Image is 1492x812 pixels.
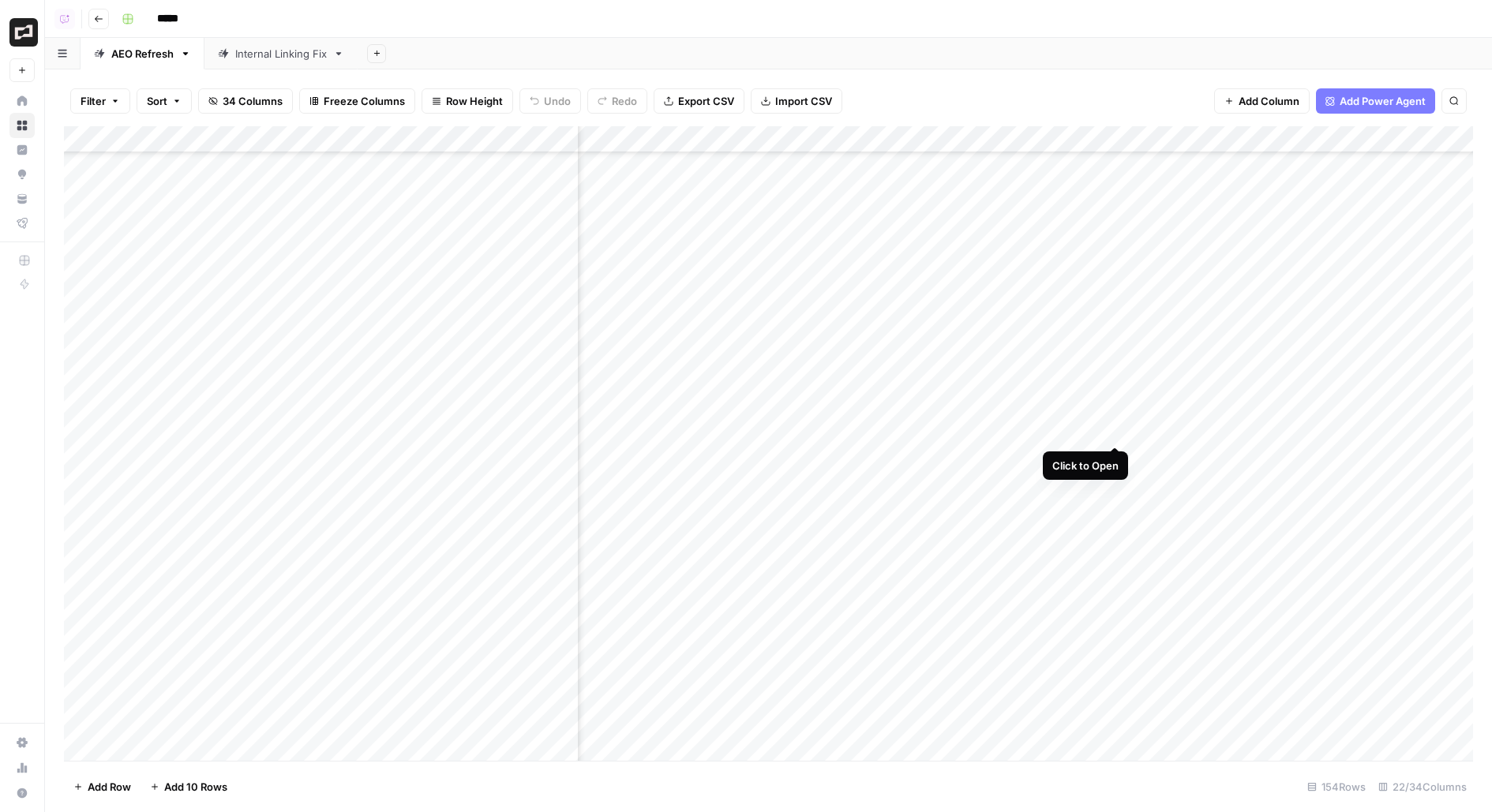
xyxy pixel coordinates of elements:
button: Export CSV [654,88,744,114]
button: Add Row [64,774,141,799]
span: Add Row [88,779,131,795]
button: Add Column [1214,88,1310,114]
span: Export CSV [678,93,734,109]
div: AEO Refresh [111,46,174,62]
button: Freeze Columns [299,88,415,114]
button: Help + Support [9,780,35,806]
a: Insights [9,137,35,163]
button: Redo [587,88,647,114]
a: AEO Refresh [81,38,204,69]
button: Add Power Agent [1316,88,1435,114]
a: Home [9,88,35,114]
button: Undo [519,88,581,114]
button: Import CSV [751,88,842,114]
span: Import CSV [775,93,832,109]
a: Internal Linking Fix [204,38,358,69]
div: 22/34 Columns [1372,774,1473,799]
a: Usage [9,755,35,780]
button: Row Height [422,88,513,114]
button: Add 10 Rows [141,774,237,799]
a: Flightpath [9,211,35,236]
span: Sort [147,93,167,109]
span: Add 10 Rows [164,779,227,795]
button: Workspace: Brex [9,13,35,52]
span: Redo [612,93,637,109]
div: Internal Linking Fix [235,46,327,62]
button: 34 Columns [198,88,293,114]
span: Add Power Agent [1340,93,1426,109]
span: Freeze Columns [324,93,405,109]
a: Browse [9,113,35,138]
a: Settings [9,730,35,755]
span: Filter [81,93,106,109]
div: 154 Rows [1301,774,1372,799]
span: Add Column [1239,93,1299,109]
a: Your Data [9,186,35,211]
a: Opportunities [9,162,35,187]
span: Undo [544,93,571,109]
img: Brex Logo [9,18,38,47]
button: Filter [70,88,130,114]
button: Sort [137,88,192,114]
span: 34 Columns [223,93,283,109]
span: Row Height [446,93,503,109]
